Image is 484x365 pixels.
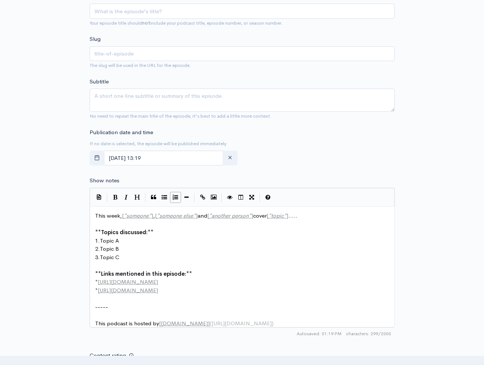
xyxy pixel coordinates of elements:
button: Markdown Guide [263,192,274,203]
span: Topic B [100,245,119,252]
span: ] [251,212,253,219]
span: 1. [95,237,100,244]
span: 2. [95,245,100,252]
input: title-of-episode [90,46,395,61]
span: ] [196,212,198,219]
button: Heading [132,192,143,203]
button: Insert Show Notes Template [94,192,105,203]
i: | [145,193,146,202]
span: Topics discussed: [101,229,148,236]
button: Create Link [197,192,208,203]
span: another person [212,212,249,219]
button: Italic [121,192,132,203]
button: clear [223,151,238,166]
span: [ [122,212,124,219]
button: toggle [90,151,105,166]
span: ) [272,320,274,327]
button: Bold [110,192,121,203]
span: ----- [95,303,108,310]
button: Generic List [159,192,170,203]
span: someone else [159,212,193,219]
span: Topic A [100,237,119,244]
span: [ [207,212,209,219]
span: [DOMAIN_NAME] [161,320,208,327]
span: ] [286,212,288,219]
button: Insert Horizontal Line [181,192,192,203]
span: [URL][DOMAIN_NAME] [98,278,158,285]
button: Toggle Preview [224,192,235,203]
i: | [194,193,195,202]
span: [ [267,212,268,219]
button: Quote [148,192,159,203]
button: Toggle Fullscreen [246,192,257,203]
label: Publication date and time [90,128,153,137]
span: [ [155,212,157,219]
label: Subtitle [90,78,109,86]
small: Your episode title should include your podcast title, episode number, or season number. [90,20,283,26]
span: Autosaved: 01:19 PM [297,330,342,337]
span: ] [151,212,153,219]
small: No need to repeat the main title of the episode, it's best to add a little more context. [90,113,271,119]
span: ] [208,320,210,327]
input: What is the episode's title? [90,4,395,19]
span: someone [126,212,149,219]
span: 3. [95,254,100,261]
label: Content rating [90,348,126,363]
span: [URL][DOMAIN_NAME] [212,320,272,327]
span: This week, , and cover ..... [95,212,297,219]
span: 299/2000 [346,330,391,337]
small: If no date is selected, the episode will be published immediately. [90,140,227,147]
span: topic [271,212,284,219]
label: Slug [90,35,101,43]
button: Insert Image [208,192,219,203]
label: Show notes [90,176,119,185]
button: Toggle Side by Side [235,192,246,203]
span: Links mentioned in this episode: [101,270,186,277]
span: This podcast is hosted by [95,320,274,327]
strong: not [142,20,150,26]
small: The slug will be used in the URL for the episode. [90,62,191,68]
i: | [107,193,108,202]
button: Numbered List [170,192,181,203]
span: ( [210,320,212,327]
span: [ [159,320,161,327]
span: [URL][DOMAIN_NAME] [98,287,158,294]
span: Topic C [100,254,119,261]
